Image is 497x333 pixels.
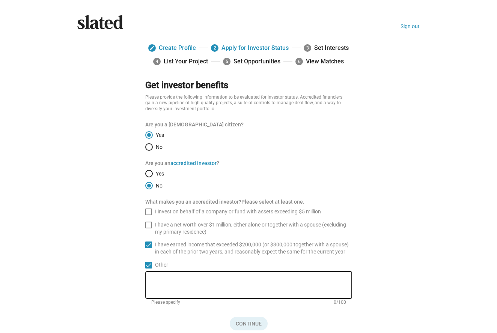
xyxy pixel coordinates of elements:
[401,23,420,29] a: Sign out
[148,41,196,55] a: Create Profile
[145,121,352,128] p: Are you a [DEMOGRAPHIC_DATA] citizen?
[230,317,268,330] span: Continue
[149,45,155,51] mat-icon: edit
[145,79,352,91] h1: Get investor benefits
[304,44,311,52] span: 3
[223,55,280,68] div: Set Opportunities
[155,208,321,215] span: I invest on behalf of a company or fund with assets exceeding $5 million
[295,58,303,65] span: 6
[241,199,304,205] span: Please select at least one.
[145,131,352,151] mat-radio-group: Select an option
[153,171,164,177] span: Yes
[153,132,164,138] span: Yes
[155,221,352,235] span: I have a net worth over $1 million, either alone or together with a spouse (excluding my primary ...
[153,55,208,68] div: List Your Project
[151,300,180,306] mat-hint: Please specify
[223,58,230,65] span: 5
[211,44,218,52] span: 2
[153,183,163,189] span: No
[145,160,352,167] p: Are you an ?
[145,198,352,205] p: What makes you an accredited investor?
[295,55,344,68] div: View Matches
[304,41,349,55] div: Set Interests
[170,160,217,166] a: accredited investor
[211,41,289,55] a: 2Apply for Investor Status
[155,261,168,268] span: Other
[145,170,352,189] mat-radio-group: Select an option
[153,58,161,65] span: 4
[334,300,346,306] mat-hint: 0/100
[145,94,352,112] div: Please provide the following information to be evaluated for investor status. Accredited financie...
[153,144,163,150] span: No
[155,241,352,255] span: I have earned income that exceeded $200,000 (or $300,000 together with a spouse) in each of the p...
